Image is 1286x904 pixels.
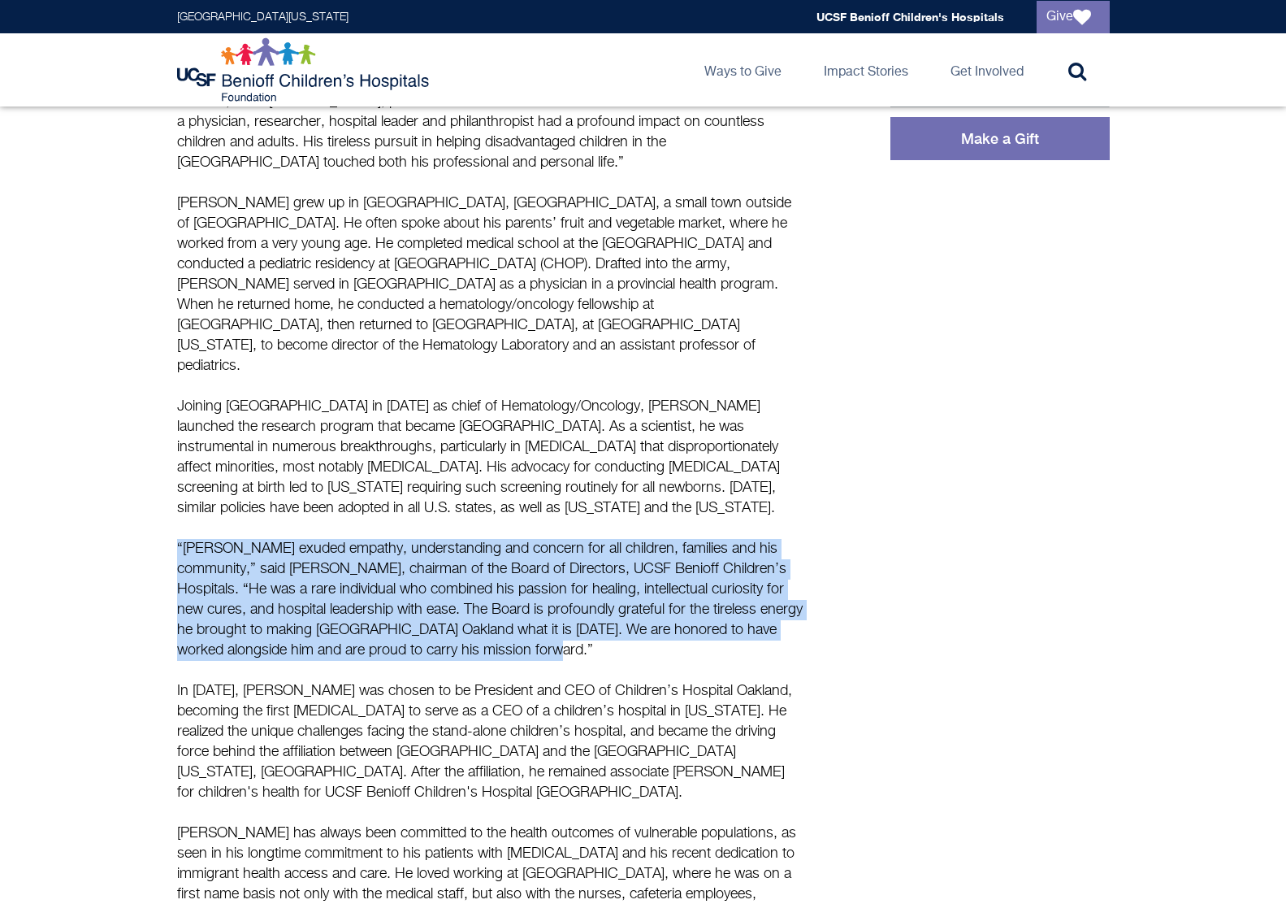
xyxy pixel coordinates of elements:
[890,117,1110,160] button: Make a Gift
[691,33,795,106] a: Ways to Give
[811,33,921,106] a: Impact Stories
[177,37,433,102] img: Logo for UCSF Benioff Children's Hospitals Foundation
[1037,1,1110,33] a: Give
[937,33,1037,106] a: Get Involved
[816,10,1004,24] a: UCSF Benioff Children's Hospitals
[177,11,349,23] a: [GEOGRAPHIC_DATA][US_STATE]
[177,539,803,661] p: “[PERSON_NAME] exuded empathy, understanding and concern for all children, families and his commu...
[177,681,803,803] p: In [DATE], [PERSON_NAME] was chosen to be President and CEO of Children’s Hospital Oakland, becom...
